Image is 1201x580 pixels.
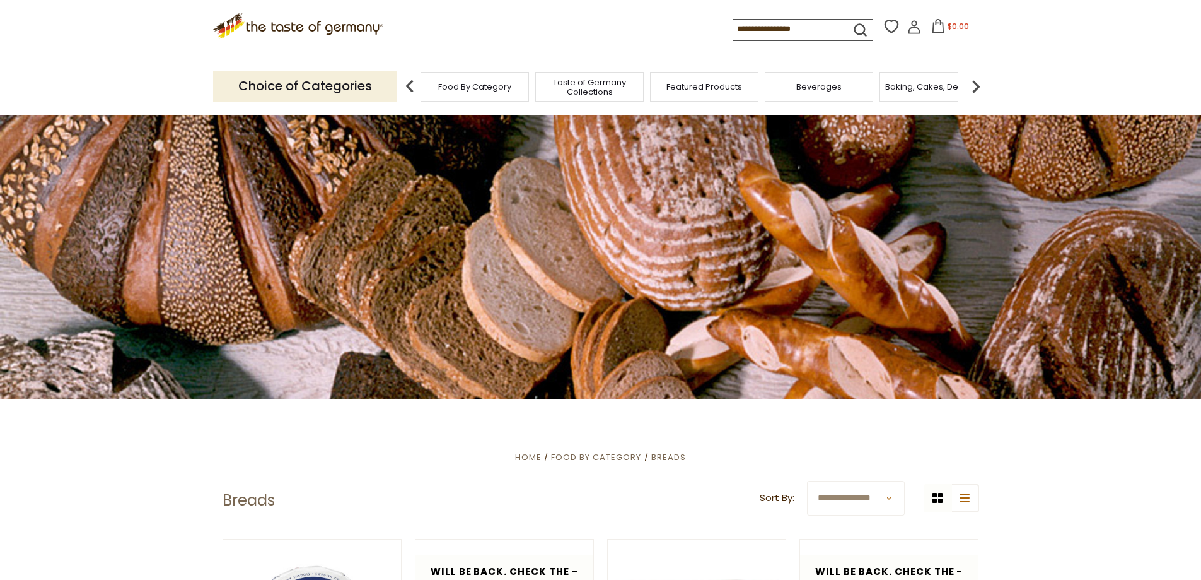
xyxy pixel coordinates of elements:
span: $0.00 [948,21,969,32]
p: Choice of Categories [213,71,397,102]
a: Food By Category [438,82,511,92]
label: Sort By: [760,490,794,506]
a: Baking, Cakes, Desserts [885,82,983,92]
a: Beverages [796,82,842,92]
a: Home [515,451,542,463]
button: $0.00 [924,19,977,38]
a: Food By Category [551,451,641,463]
a: Breads [651,451,686,463]
a: Taste of Germany Collections [539,78,640,97]
a: Featured Products [666,82,742,92]
img: previous arrow [397,74,422,99]
h1: Breads [223,491,275,510]
img: next arrow [963,74,989,99]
